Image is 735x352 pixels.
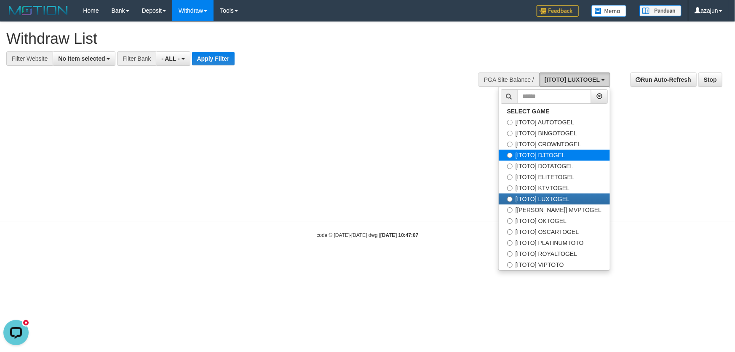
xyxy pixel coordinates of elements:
label: [ITOTO] AUTOTOGEL [499,117,610,128]
img: panduan.png [639,5,682,16]
span: No item selected [58,55,105,62]
b: SELECT GAME [507,108,550,115]
button: No item selected [53,51,115,66]
button: - ALL - [156,51,190,66]
input: [[PERSON_NAME]] MVPTOGEL [507,207,513,213]
label: [ITOTO] OSCARTOGEL [499,226,610,237]
label: [ITOTO] ELITETOGEL [499,172,610,183]
a: Run Auto-Refresh [631,73,697,87]
input: [ITOTO] OKTOGEL [507,218,513,224]
label: [ITOTO] CROWNTOGEL [499,139,610,150]
a: SELECT GAME [499,106,610,117]
img: Button%20Memo.svg [591,5,627,17]
button: Open LiveChat chat widget [3,3,29,29]
label: [ITOTO] KTVTOGEL [499,183,610,193]
input: [ITOTO] BINGOTOGEL [507,131,513,136]
input: [ITOTO] ROYALTOGEL [507,251,513,257]
input: [ITOTO] ELITETOGEL [507,175,513,180]
label: [ITOTO] ROYALTOGEL [499,248,610,259]
input: [ITOTO] KTVTOGEL [507,185,513,191]
div: new message indicator [22,2,30,10]
div: Filter Bank [117,51,156,66]
button: Apply Filter [192,52,235,65]
div: PGA Site Balance / [478,73,539,87]
input: [ITOTO] DJTOGEL [507,153,513,158]
input: [ITOTO] VIPTOTO [507,262,513,268]
img: Feedback.jpg [537,5,579,17]
button: [ITOTO] LUXTOGEL [539,73,610,87]
a: Stop [698,73,722,87]
label: [ITOTO] PLATINUMTOTO [499,237,610,248]
input: [ITOTO] DOTATOGEL [507,164,513,169]
span: - ALL - [161,55,180,62]
input: [ITOTO] PLATINUMTOTO [507,240,513,246]
span: [ITOTO] LUXTOGEL [545,76,600,83]
input: [ITOTO] OSCARTOGEL [507,229,513,235]
div: Filter Website [6,51,53,66]
strong: [DATE] 10:47:07 [380,232,418,238]
h1: Withdraw List [6,30,481,47]
label: [ITOTO] LUXTOGEL [499,193,610,204]
input: [ITOTO] AUTOTOGEL [507,120,513,125]
label: [ITOTO] DOTATOGEL [499,161,610,172]
label: [ITOTO] BINGOTOGEL [499,128,610,139]
label: [ITOTO] VIPTOTO [499,259,610,270]
label: [ITOTO] OKTOGEL [499,215,610,226]
img: MOTION_logo.png [6,4,70,17]
input: [ITOTO] LUXTOGEL [507,196,513,202]
input: [ITOTO] CROWNTOGEL [507,142,513,147]
small: code © [DATE]-[DATE] dwg | [317,232,419,238]
label: [[PERSON_NAME]] MVPTOGEL [499,204,610,215]
label: [ITOTO] DJTOGEL [499,150,610,161]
